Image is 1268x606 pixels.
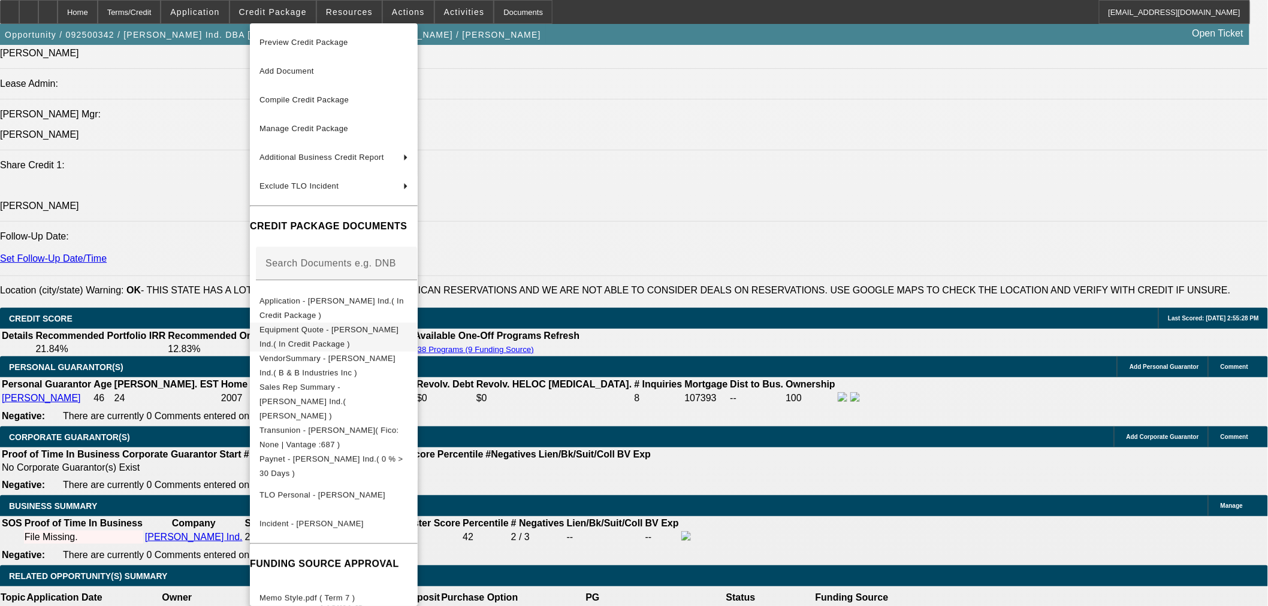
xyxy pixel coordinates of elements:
[259,325,398,348] span: Equipment Quote - [PERSON_NAME] Ind.( In Credit Package )
[259,353,396,377] span: VendorSummary - [PERSON_NAME] Ind.( B & B Industries Inc )
[250,557,418,571] h4: FUNDING SOURCE APPROVAL
[250,293,418,322] button: Application - Benny Eskew Ind.( In Credit Package )
[259,382,346,420] span: Sales Rep Summary - [PERSON_NAME] Ind.( [PERSON_NAME] )
[250,322,418,351] button: Equipment Quote - Benny Eskew Ind.( In Credit Package )
[259,296,404,319] span: Application - [PERSON_NAME] Ind.( In Credit Package )
[259,153,384,162] span: Additional Business Credit Report
[265,257,396,268] mat-label: Search Documents e.g. DNB
[250,423,418,452] button: Transunion - Eskew, Benny( Fico: None | Vantage :687 )
[250,380,418,423] button: Sales Rep Summary - Benny Eskew Ind.( Seeley, Donald )
[250,480,418,509] button: TLO Personal - Eskew, Benny
[250,509,418,538] button: Incident - Eskew, Benny
[259,519,364,528] span: Incident - [PERSON_NAME]
[259,38,348,47] span: Preview Credit Package
[259,95,349,104] span: Compile Credit Package
[259,454,403,477] span: Paynet - [PERSON_NAME] Ind.( 0 % > 30 Days )
[259,490,385,499] span: TLO Personal - [PERSON_NAME]
[259,593,355,602] span: Memo Style.pdf ( Term 7 )
[259,124,348,133] span: Manage Credit Package
[259,425,399,449] span: Transunion - [PERSON_NAME]( Fico: None | Vantage :687 )
[250,219,418,234] h4: CREDIT PACKAGE DOCUMENTS
[259,181,339,190] span: Exclude TLO Incident
[250,351,418,380] button: VendorSummary - Benny Eskew Ind.( B & B Industries Inc )
[250,452,418,480] button: Paynet - Benny Eskew Ind.( 0 % > 30 Days )
[259,66,314,75] span: Add Document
